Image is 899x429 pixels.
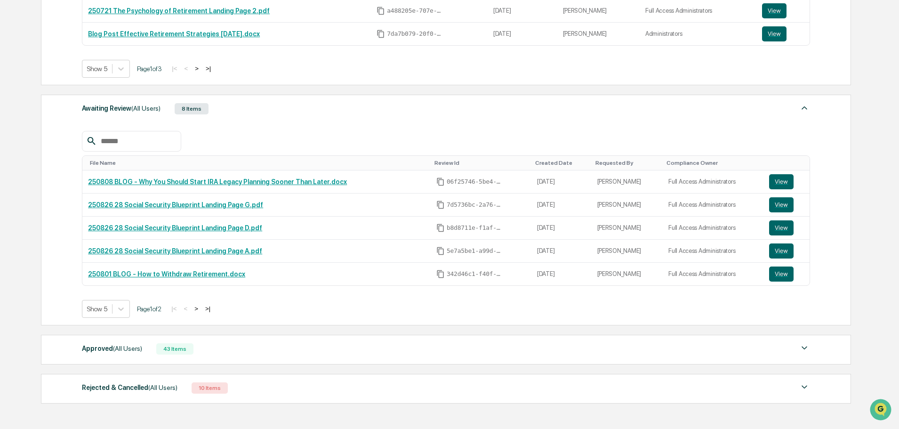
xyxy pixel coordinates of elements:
[6,133,63,150] a: 🔎Data Lookup
[82,381,177,394] div: Rejected & Cancelled
[769,197,804,212] a: View
[68,120,76,127] div: 🗄️
[447,201,503,209] span: 7d5736bc-2a76-4984-9617-808a1cc36b00
[531,194,592,217] td: [DATE]
[377,7,385,15] span: Copy Id
[762,3,804,18] a: View
[663,217,763,240] td: Full Access Administrators
[663,263,763,285] td: Full Access Administrators
[88,247,262,255] a: 250826 28 Social Security Blueprint Landing Page A.pdf
[769,174,804,189] a: View
[9,120,17,127] div: 🖐️
[169,65,180,73] button: |<
[434,160,528,166] div: Toggle SortBy
[447,247,503,255] span: 5e7a5be1-a99d-4022-a1ae-1acf467d0fa4
[78,119,117,128] span: Attestations
[595,160,659,166] div: Toggle SortBy
[137,305,161,313] span: Page 1 of 2
[531,217,592,240] td: [DATE]
[436,224,445,232] span: Copy Id
[762,3,787,18] button: View
[160,75,171,86] button: Start new chat
[19,137,59,146] span: Data Lookup
[82,102,161,114] div: Awaiting Review
[88,224,262,232] a: 250826 28 Social Security Blueprint Landing Page D.pdf
[88,270,245,278] a: 250801 BLOG - How to Withdraw Retirement.docx
[9,72,26,89] img: 1746055101610-c473b297-6a78-478c-a979-82029cc54cd1
[192,65,201,73] button: >
[592,194,663,217] td: [PERSON_NAME]
[447,178,503,186] span: 06f25746-5be4-4e14-9273-ed169880f6dc
[192,382,228,394] div: 10 Items
[192,305,201,313] button: >
[436,247,445,255] span: Copy Id
[640,23,756,45] td: Administrators
[436,178,445,186] span: Copy Id
[447,270,503,278] span: 342d46c1-f40f-4d1f-8881-abaa54fb0cd9
[447,224,503,232] span: b8d8711e-f1af-43e7-b872-64aace1b9637
[535,160,588,166] div: Toggle SortBy
[531,240,592,263] td: [DATE]
[663,240,763,263] td: Full Access Administrators
[32,81,119,89] div: We're available if you need us!
[66,159,114,167] a: Powered byPylon
[436,270,445,278] span: Copy Id
[24,43,155,53] input: Clear
[181,65,191,73] button: <
[769,267,794,282] button: View
[799,102,810,113] img: caret
[203,65,214,73] button: >|
[387,30,443,38] span: 7da7b079-20f0-494d-a22f-36c8cf09740a
[557,23,640,45] td: [PERSON_NAME]
[531,170,592,194] td: [DATE]
[663,170,763,194] td: Full Access Administrators
[799,381,810,393] img: caret
[592,240,663,263] td: [PERSON_NAME]
[9,20,171,35] p: How can we help?
[769,243,794,259] button: View
[32,72,154,81] div: Start new chat
[6,115,64,132] a: 🖐️Preclearance
[148,384,177,391] span: (All Users)
[137,65,162,73] span: Page 1 of 3
[202,305,213,313] button: >|
[663,194,763,217] td: Full Access Administrators
[88,30,260,38] a: Blog Post Effective Retirement Strategies [DATE].docx
[531,263,592,285] td: [DATE]
[769,174,794,189] button: View
[592,263,663,285] td: [PERSON_NAME]
[88,201,263,209] a: 250826 28 Social Security Blueprint Landing Page G.pdf
[799,342,810,354] img: caret
[90,160,427,166] div: Toggle SortBy
[131,105,161,112] span: (All Users)
[9,138,17,145] div: 🔎
[82,342,142,355] div: Approved
[769,267,804,282] a: View
[436,201,445,209] span: Copy Id
[869,398,894,423] iframe: Open customer support
[64,115,120,132] a: 🗄️Attestations
[762,26,787,41] button: View
[181,305,190,313] button: <
[169,305,179,313] button: |<
[771,160,806,166] div: Toggle SortBy
[88,7,270,15] a: 250721 The Psychology of Retirement Landing Page 2.pdf
[387,7,443,15] span: a488205e-707e-4f64-9efe-10157ba20c38
[19,119,61,128] span: Preclearance
[666,160,760,166] div: Toggle SortBy
[769,220,804,235] a: View
[113,345,142,352] span: (All Users)
[156,343,193,355] div: 43 Items
[592,217,663,240] td: [PERSON_NAME]
[94,160,114,167] span: Pylon
[592,170,663,194] td: [PERSON_NAME]
[769,220,794,235] button: View
[88,178,347,186] a: 250808 BLOG - Why You Should Start IRA Legacy Planning Sooner Than Later.docx
[762,26,804,41] a: View
[377,30,385,38] span: Copy Id
[769,197,794,212] button: View
[769,243,804,259] a: View
[488,23,557,45] td: [DATE]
